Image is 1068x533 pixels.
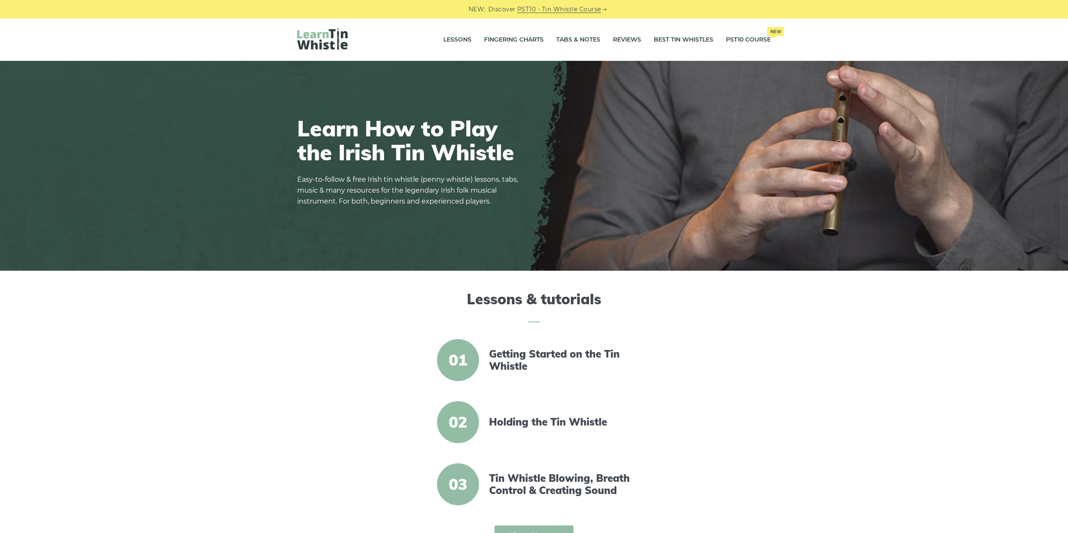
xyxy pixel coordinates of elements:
[556,29,600,50] a: Tabs & Notes
[443,29,471,50] a: Lessons
[489,416,633,428] a: Holding the Tin Whistle
[297,291,771,322] h2: Lessons & tutorials
[297,116,524,164] h1: Learn How to Play the Irish Tin Whistle
[437,401,479,443] span: 02
[297,28,348,50] img: LearnTinWhistle.com
[489,348,633,372] a: Getting Started on the Tin Whistle
[489,472,633,496] a: Tin Whistle Blowing, Breath Control & Creating Sound
[726,29,771,50] a: PST10 CourseNew
[767,27,784,36] span: New
[437,339,479,381] span: 01
[484,29,544,50] a: Fingering Charts
[654,29,713,50] a: Best Tin Whistles
[297,174,524,207] p: Easy-to-follow & free Irish tin whistle (penny whistle) lessons, tabs, music & many resources for...
[437,463,479,505] span: 03
[613,29,641,50] a: Reviews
